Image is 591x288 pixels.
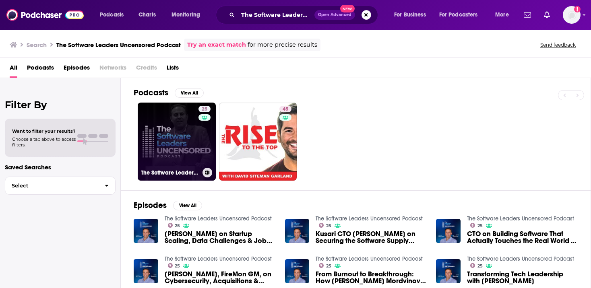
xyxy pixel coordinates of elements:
a: EpisodesView All [134,200,202,210]
a: 25 [319,223,331,228]
span: [PERSON_NAME] on Startup Scaling, Data Challenges & Job [PERSON_NAME] Lessons | Software Leaders ... [165,230,275,244]
h2: Filter By [5,99,116,111]
span: Open Advanced [318,13,351,17]
a: Transforming Tech Leadership with John Mann [467,271,578,284]
span: Want to filter your results? [12,128,76,134]
a: The Software Leaders Uncensored Podcast [467,215,574,222]
span: 25 [326,264,331,268]
a: 25 [168,263,180,268]
span: Choose a tab above to access filters. [12,136,76,148]
img: User Profile [563,6,581,24]
h2: Episodes [134,200,167,210]
a: Podcasts [27,61,54,78]
span: From Burnout to Breakthrough: How [PERSON_NAME] Mordvinova Reinvented Startup Leadership [316,271,426,284]
img: Kusari CTO Michael Lieberman on Securing the Software Supply Chain & Fighting AI Slop Squatting [285,219,310,243]
a: The Software Leaders Uncensored Podcast [165,255,272,262]
a: From Burnout to Breakthrough: How Lena Skilarova Mordvinova Reinvented Startup Leadership [316,271,426,284]
a: 25 [470,223,483,228]
a: Episodes [64,61,90,78]
a: Show notifications dropdown [541,8,553,22]
svg: Add a profile image [574,6,581,12]
button: open menu [388,8,436,21]
img: Transforming Tech Leadership with John Mann [436,259,461,284]
h3: The Software Leaders Uncensored Podcast [141,169,199,176]
a: Lists [167,61,179,78]
span: Credits [136,61,157,78]
span: Monitoring [172,9,200,21]
a: Kusari CTO Michael Lieberman on Securing the Software Supply Chain & Fighting AI Slop Squatting [316,230,426,244]
a: 25 [319,263,331,268]
span: CTO on Building Software That Actually Touches the Real World | [PERSON_NAME] [467,230,578,244]
p: Saved Searches [5,163,116,171]
a: 25 [470,263,483,268]
span: Select [5,183,98,188]
img: Podchaser - Follow, Share and Rate Podcasts [6,7,84,23]
h2: Podcasts [134,88,168,98]
a: Justin Stouder, FireMon GM, on Cybersecurity, Acquisitions & Leadership Retreats in the Rockies [165,271,275,284]
button: View All [173,201,202,210]
button: open menu [166,8,211,21]
button: Open AdvancedNew [314,10,355,20]
h3: Search [27,41,47,49]
img: Justin Stouder, FireMon GM, on Cybersecurity, Acquisitions & Leadership Retreats in the Rockies [134,259,158,284]
span: Podcasts [100,9,124,21]
a: 25 [168,223,180,228]
span: Kusari CTO [PERSON_NAME] on Securing the Software Supply Chain & Fighting AI Slop Squatting [316,230,426,244]
span: 25 [202,105,207,113]
span: For Podcasters [439,9,478,21]
span: 25 [175,264,180,268]
a: Show notifications dropdown [521,8,534,22]
a: 45 [279,106,291,112]
a: The Software Leaders Uncensored Podcast [467,255,574,262]
button: Send feedback [538,41,578,48]
a: The Software Leaders Uncensored Podcast [316,215,423,222]
a: CTO on Building Software That Actually Touches the Real World | Kumar Srivastava [467,230,578,244]
span: 25 [175,224,180,228]
button: open menu [490,8,519,21]
span: for more precise results [248,40,317,49]
a: The Software Leaders Uncensored Podcast [165,215,272,222]
span: 45 [283,105,288,113]
h3: The Software Leaders Uncensored Podcast [56,41,181,49]
a: 25 [198,106,211,112]
span: Charts [138,9,156,21]
span: Logged in as amandalamPR [563,6,581,24]
span: Transforming Tech Leadership with [PERSON_NAME] [467,271,578,284]
img: From Burnout to Breakthrough: How Lena Skilarova Mordvinova Reinvented Startup Leadership [285,259,310,284]
button: Show profile menu [563,6,581,24]
span: 25 [477,264,483,268]
button: open menu [94,8,134,21]
button: View All [175,88,204,98]
span: New [340,5,355,12]
a: All [10,61,17,78]
a: 25The Software Leaders Uncensored Podcast [138,103,216,181]
span: 25 [326,224,331,228]
a: Jason Tesser on Startup Scaling, Data Challenges & Job Hunt Lessons | Software Leaders Uncensored [165,230,275,244]
input: Search podcasts, credits, & more... [238,8,314,21]
a: 45 [219,103,297,181]
span: 25 [477,224,483,228]
span: More [495,9,509,21]
div: Search podcasts, credits, & more... [223,6,386,24]
button: open menu [434,8,490,21]
button: Select [5,177,116,195]
img: Jason Tesser on Startup Scaling, Data Challenges & Job Hunt Lessons | Software Leaders Uncensored [134,219,158,243]
span: For Business [394,9,426,21]
img: CTO on Building Software That Actually Touches the Real World | Kumar Srivastava [436,219,461,243]
a: Try an exact match [187,40,246,49]
span: Networks [99,61,126,78]
span: [PERSON_NAME], FireMon GM, on Cybersecurity, Acquisitions & Leadership Retreats in the Rockies [165,271,275,284]
a: PodcastsView All [134,88,204,98]
a: The Software Leaders Uncensored Podcast [316,255,423,262]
